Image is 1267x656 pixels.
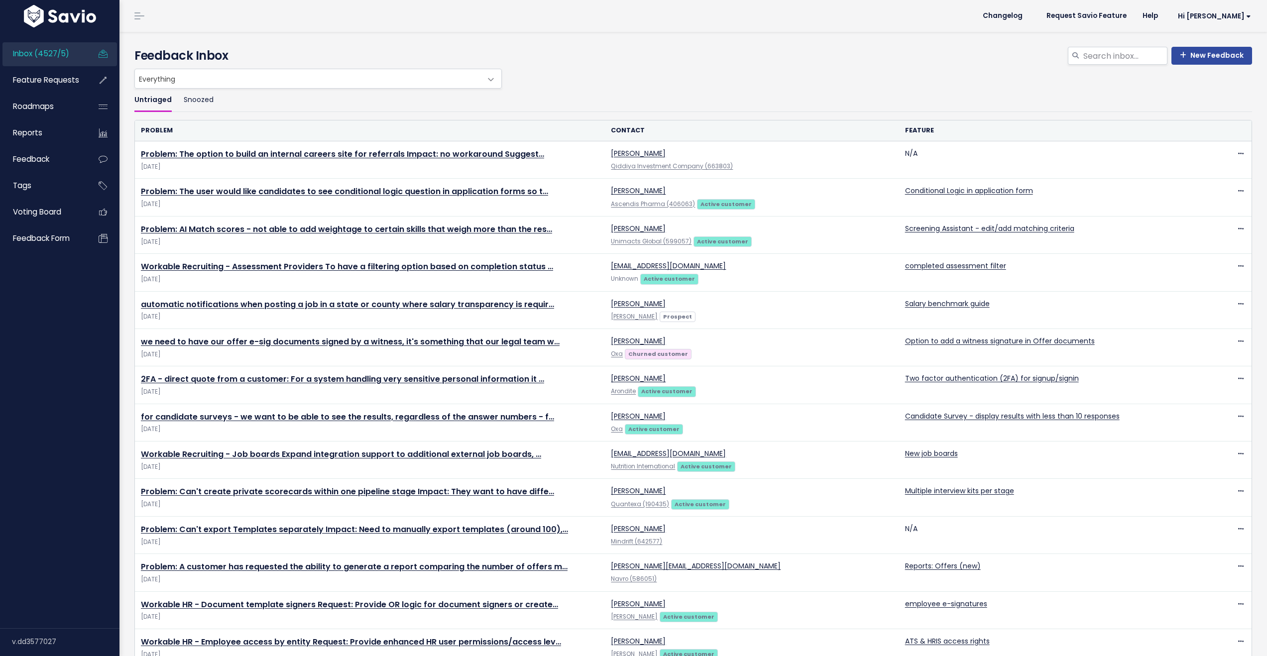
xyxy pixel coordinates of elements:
strong: Active customer [697,237,748,245]
strong: Active customer [675,500,726,508]
div: v.dd3577027 [12,629,119,655]
span: Everything [135,69,481,88]
span: Roadmaps [13,101,54,111]
a: Problem: The user would like candidates to see conditional logic question in application forms so t… [141,186,548,197]
a: Workable HR - Employee access by entity Request: Provide enhanced HR user permissions/access lev… [141,636,561,648]
span: Hi [PERSON_NAME] [1178,12,1251,20]
a: Reports [2,121,83,144]
a: Active customer [640,273,698,283]
a: [PERSON_NAME] [611,373,666,383]
a: [PERSON_NAME][EMAIL_ADDRESS][DOMAIN_NAME] [611,561,781,571]
a: Hi [PERSON_NAME] [1166,8,1259,24]
a: [PERSON_NAME] [611,524,666,534]
input: Search inbox... [1082,47,1167,65]
th: Contact [605,120,899,141]
span: Unknown [611,275,638,283]
a: Active customer [660,611,717,621]
strong: Active customer [628,425,680,433]
a: New job boards [905,448,958,458]
a: [PERSON_NAME] [611,411,666,421]
a: [EMAIL_ADDRESS][DOMAIN_NAME] [611,448,726,458]
a: for candidate surveys - we want to be able to see the results, regardless of the answer numbers - f… [141,411,554,423]
a: Feedback [2,148,83,171]
span: [DATE] [141,612,599,622]
a: Feature Requests [2,69,83,92]
a: [PERSON_NAME] [611,486,666,496]
a: Mindrift (642577) [611,538,662,546]
span: [DATE] [141,199,599,210]
a: Arondite [611,387,636,395]
h4: Feedback Inbox [134,47,1252,65]
a: [PERSON_NAME] [611,599,666,609]
a: Workable HR - Document template signers Request: Provide OR logic for document signers or create… [141,599,558,610]
a: [PERSON_NAME] [611,223,666,233]
span: [DATE] [141,162,599,172]
a: [PERSON_NAME] [611,186,666,196]
a: Screening Assistant - edit/add matching criteria [905,223,1074,233]
a: Active customer [625,424,683,434]
a: Navro (586051) [611,575,657,583]
span: [DATE] [141,424,599,435]
th: Feature [899,120,1193,141]
a: ATS & HRIS access rights [905,636,990,646]
span: Feedback [13,154,49,164]
a: Multiple interview kits per stage [905,486,1014,496]
a: Prospect [660,311,695,321]
a: Inbox (4527/5) [2,42,83,65]
a: Untriaged [134,89,172,112]
a: Roadmaps [2,95,83,118]
a: Option to add a witness signature in Offer documents [905,336,1095,346]
span: [DATE] [141,537,599,547]
a: Reports: Offers (new) [905,561,981,571]
span: Voting Board [13,207,61,217]
a: Tags [2,174,83,197]
span: [DATE] [141,312,599,322]
strong: Prospect [663,313,692,321]
a: [PERSON_NAME] [611,636,666,646]
a: Workable Recruiting - Assessment Providers To have a filtering option based on completion status … [141,261,553,272]
span: Everything [134,69,502,89]
img: logo-white.9d6f32f41409.svg [21,5,99,27]
span: [DATE] [141,274,599,285]
a: Problem: A customer has requested the ability to generate a report comparing the number of offers m… [141,561,568,572]
a: Nutrition International [611,462,675,470]
a: Help [1135,8,1166,23]
strong: Active customer [641,387,692,395]
strong: Active customer [681,462,732,470]
span: Changelog [983,12,1023,19]
strong: Active customer [700,200,752,208]
span: [DATE] [141,499,599,510]
a: [EMAIL_ADDRESS][DOMAIN_NAME] [611,261,726,271]
span: Reports [13,127,42,138]
span: [DATE] [141,237,599,247]
a: Salary benchmark guide [905,299,990,309]
span: Feature Requests [13,75,79,85]
a: Churned customer [625,348,691,358]
a: completed assessment filter [905,261,1006,271]
td: N/A [899,141,1193,179]
a: Ascendis Pharma (406063) [611,200,695,208]
a: [PERSON_NAME] [611,148,666,158]
a: Workable Recruiting - Job boards Expand integration support to additional external job boards, … [141,448,541,460]
a: New Feedback [1171,47,1252,65]
a: we need to have our offer e-sig documents signed by a witness, it's something that our legal team w… [141,336,560,347]
ul: Filter feature requests [134,89,1252,112]
a: Quantexa (190435) [611,500,669,508]
a: employee e-signatures [905,599,987,609]
a: Oxa [611,350,623,358]
a: Problem: Can't create private scorecards within one pipeline stage Impact: They want to have diffe… [141,486,554,497]
a: Unimacts Global (599057) [611,237,691,245]
td: N/A [899,516,1193,553]
span: [DATE] [141,387,599,397]
a: Active customer [638,386,695,396]
span: [DATE] [141,462,599,472]
a: Active customer [697,199,755,209]
a: Two factor authentication (2FA) for signup/signin [905,373,1079,383]
span: Inbox (4527/5) [13,48,69,59]
a: Feedback form [2,227,83,250]
a: Problem: Can't export Templates separately Impact: Need to manually export templates (around 100),… [141,524,568,535]
a: Problem: The option to build an internal careers site for referrals Impact: no workaround Suggest… [141,148,544,160]
a: Active customer [677,461,735,471]
a: automatic notifications when posting a job in a state or county where salary transparency is requir… [141,299,554,310]
strong: Churned customer [628,350,688,358]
